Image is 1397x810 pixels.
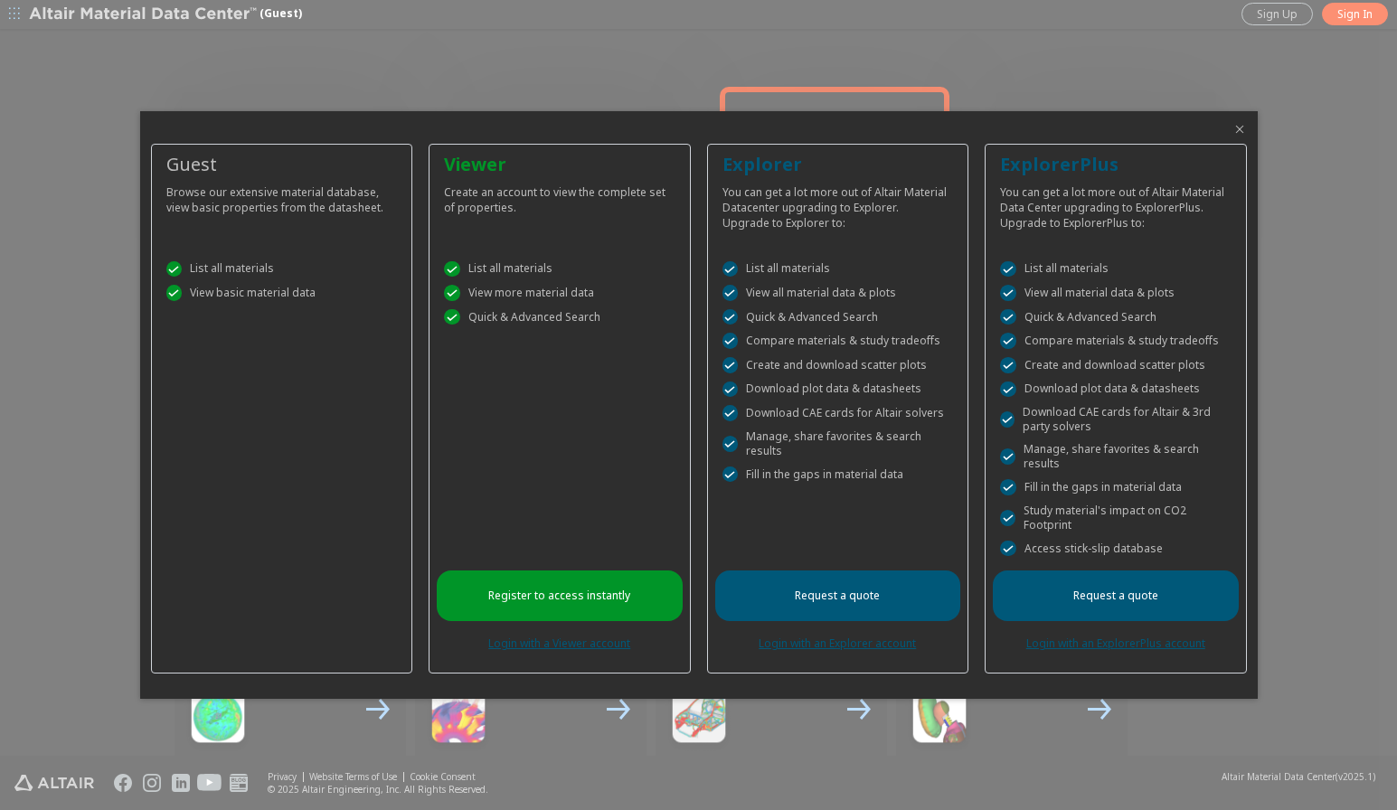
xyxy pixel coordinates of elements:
div: Access stick-slip database [1000,541,1232,557]
div:  [722,285,739,301]
div:  [1000,261,1016,278]
div: Create and download scatter plots [1000,357,1232,373]
div: Download CAE cards for Altair & 3rd party solvers [1000,405,1232,434]
div: Browse our extensive material database, view basic properties from the datasheet. [166,177,398,215]
div: Study material's impact on CO2 Footprint [1000,504,1232,532]
div: List all materials [166,261,398,278]
div:  [722,381,739,398]
div: You can get a lot more out of Altair Material Data Center upgrading to ExplorerPlus. Upgrade to E... [1000,177,1232,231]
div:  [444,285,460,301]
div:  [1000,381,1016,398]
div: Compare materials & study tradeoffs [1000,333,1232,349]
div: Viewer [444,152,675,177]
div: Download plot data & datasheets [1000,381,1232,398]
div: Quick & Advanced Search [444,309,675,325]
div: List all materials [444,261,675,278]
a: Login with an Explorer account [759,636,916,651]
div: Guest [166,152,398,177]
div: View more material data [444,285,675,301]
div:  [444,261,460,278]
div: Download plot data & datasheets [722,381,954,398]
div: Fill in the gaps in material data [1000,479,1232,495]
div: View all material data & plots [1000,285,1232,301]
a: Login with a Viewer account [488,636,630,651]
div: List all materials [1000,261,1232,278]
a: Request a quote [715,570,961,621]
div:  [722,309,739,325]
a: Login with an ExplorerPlus account [1026,636,1205,651]
div:  [722,466,739,483]
div: You can get a lot more out of Altair Material Datacenter upgrading to Explorer. Upgrade to Explor... [722,177,954,231]
div:  [722,436,738,452]
div:  [1000,309,1016,325]
div:  [722,405,739,421]
div:  [166,285,183,301]
div:  [444,309,460,325]
div:  [1000,510,1015,526]
div: Manage, share favorites & search results [1000,442,1232,471]
div:  [1000,541,1016,557]
div:  [1000,333,1016,349]
div:  [722,333,739,349]
div:  [1000,285,1016,301]
div: List all materials [722,261,954,278]
div: Manage, share favorites & search results [722,429,954,458]
button: Close [1232,122,1247,137]
div:  [1000,357,1016,373]
div:  [1000,411,1015,428]
div: Explorer [722,152,954,177]
div: Fill in the gaps in material data [722,466,954,483]
div: Quick & Advanced Search [722,309,954,325]
div:  [1000,448,1015,465]
div: Compare materials & study tradeoffs [722,333,954,349]
div: View basic material data [166,285,398,301]
div: Download CAE cards for Altair solvers [722,405,954,421]
div:  [722,357,739,373]
div: Create and download scatter plots [722,357,954,373]
div: Quick & Advanced Search [1000,309,1232,325]
div:  [722,261,739,278]
div:  [166,261,183,278]
div:  [1000,479,1016,495]
a: Request a quote [993,570,1239,621]
div: View all material data & plots [722,285,954,301]
div: ExplorerPlus [1000,152,1232,177]
a: Register to access instantly [437,570,683,621]
div: Create an account to view the complete set of properties. [444,177,675,215]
